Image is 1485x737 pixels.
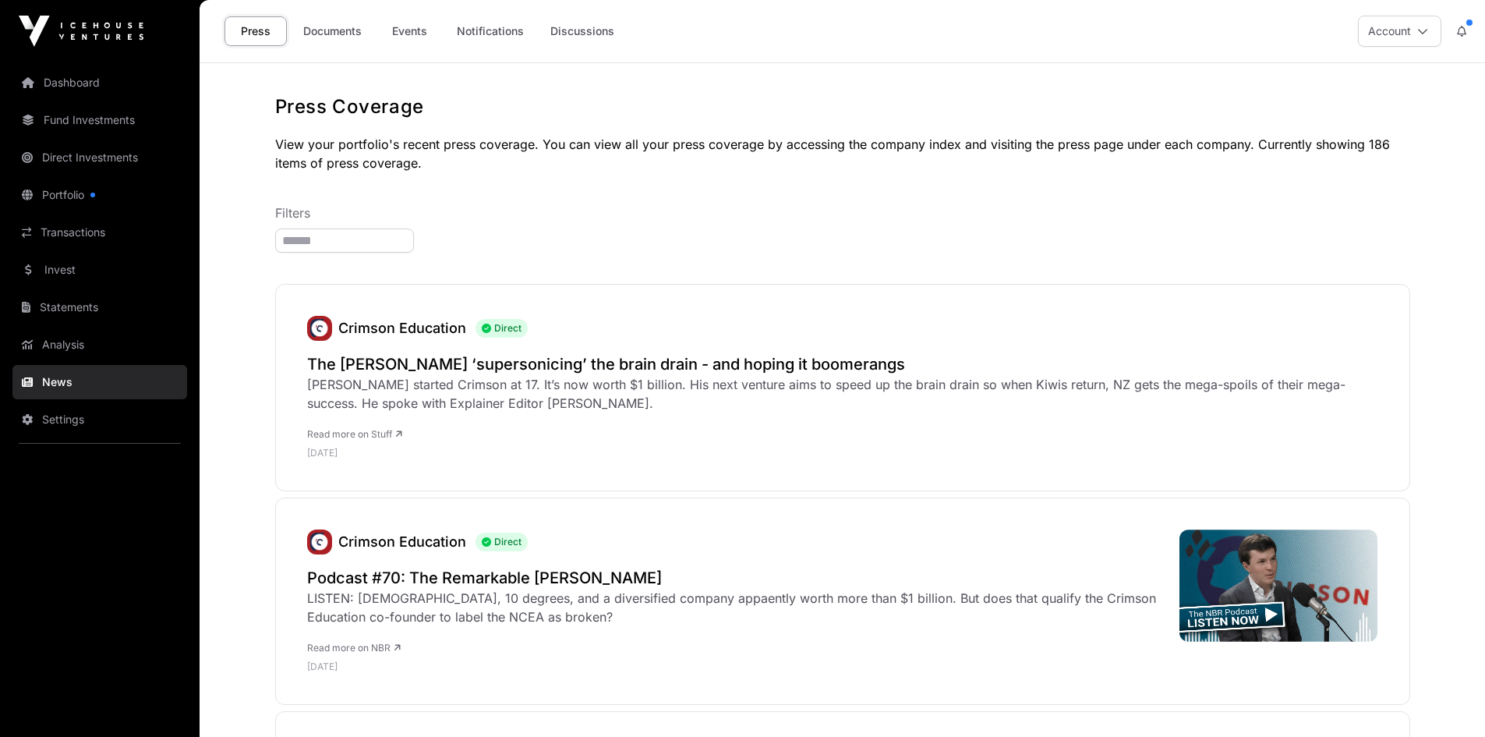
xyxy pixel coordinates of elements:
[275,94,1410,119] h1: Press Coverage
[12,140,187,175] a: Direct Investments
[307,375,1378,413] div: [PERSON_NAME] started Crimson at 17. It’s now worth $1 billion. His next venture aims to speed up...
[447,16,534,46] a: Notifications
[307,661,1164,673] p: [DATE]
[307,530,332,555] a: Crimson Education
[275,204,1410,222] p: Filters
[1179,530,1378,642] img: NBRP-Episode-70-Jamie-Beaton-LEAD-GIF.gif
[12,365,187,399] a: News
[12,178,187,212] a: Portfolio
[293,16,372,46] a: Documents
[12,253,187,287] a: Invest
[476,533,528,551] span: Direct
[378,16,440,46] a: Events
[307,589,1164,626] div: LISTEN: [DEMOGRAPHIC_DATA], 10 degrees, and a diversified company appaently worth more than $1 bi...
[1358,16,1441,47] button: Account
[12,66,187,100] a: Dashboard
[307,316,332,341] a: Crimson Education
[12,103,187,137] a: Fund Investments
[307,642,401,654] a: Read more on NBR
[1407,662,1485,737] iframe: Chat Widget
[307,316,332,341] img: unnamed.jpg
[307,567,1164,589] a: Podcast #70: The Remarkable [PERSON_NAME]
[307,353,1378,375] a: The [PERSON_NAME] ‘supersonicing’ the brain drain - and hoping it boomerangs
[307,447,1378,459] p: [DATE]
[19,16,143,47] img: Icehouse Ventures Logo
[275,135,1410,172] p: View your portfolio's recent press coverage. You can view all your press coverage by accessing th...
[540,16,624,46] a: Discussions
[338,320,466,336] a: Crimson Education
[12,328,187,362] a: Analysis
[307,428,402,440] a: Read more on Stuff
[12,215,187,250] a: Transactions
[225,16,287,46] a: Press
[476,319,528,338] span: Direct
[12,290,187,324] a: Statements
[338,533,466,550] a: Crimson Education
[307,530,332,555] img: unnamed.jpg
[12,402,187,437] a: Settings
